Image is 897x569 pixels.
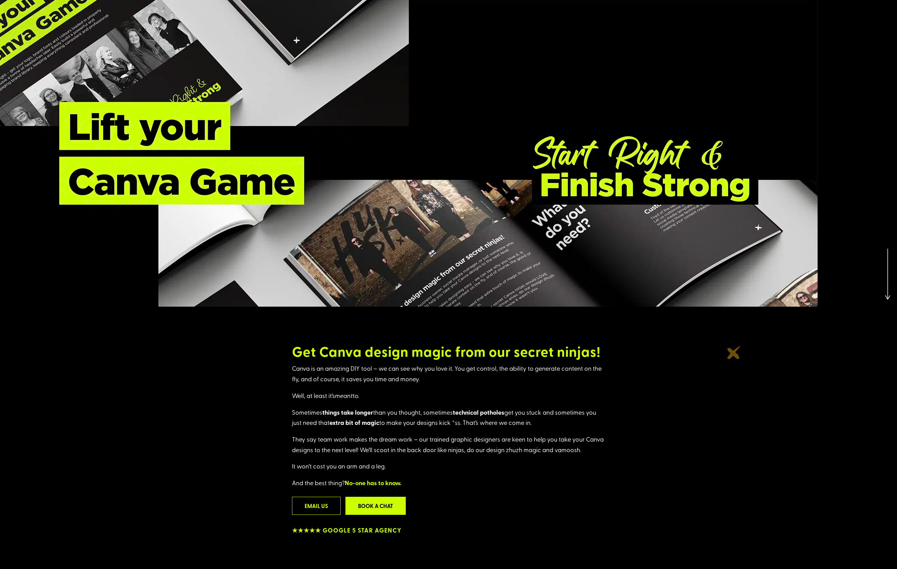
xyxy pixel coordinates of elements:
[292,434,605,461] p: They say team work makes the dream work – our trained graphic designers are keen to help you take...
[453,408,504,417] strong: technical potholes
[345,478,401,487] strong: No-one has to know.
[292,497,341,515] a: Email us
[292,390,605,407] p: Well, at least it’s to.
[329,418,379,427] strong: extra bit of magic
[292,363,605,390] p: Canva is an amazing DIY tool – we can see why you love it. You get control, the ability to genera...
[335,391,353,399] em: meant
[292,478,605,488] p: And the best thing?
[345,497,406,515] a: Book a chat
[292,461,605,478] p: It won’t cost you an arm and a leg.
[292,407,605,434] p: Sometimes than you thought, sometimes get you stuck and sometimes you just need that to make your...
[292,342,601,361] strong: Get Canva design magic from our secret ninjas!
[292,527,605,534] h6: ★★★★★ Google 5 Star Agency
[322,408,373,417] strong: things take longer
